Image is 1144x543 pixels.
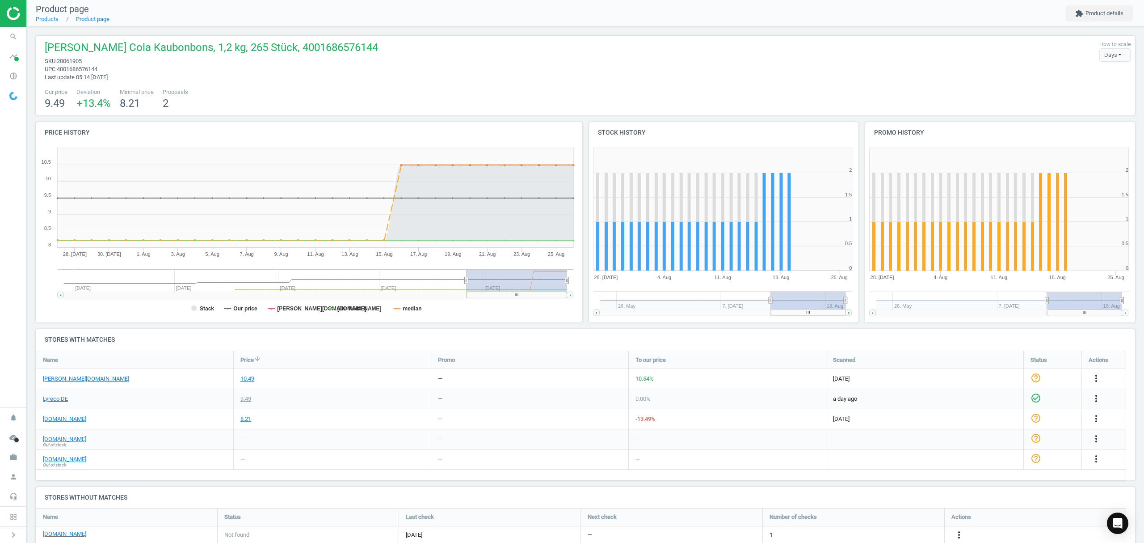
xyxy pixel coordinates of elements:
text: 8.5 [44,225,51,231]
tspan: 11. Aug [991,275,1007,280]
a: [DOMAIN_NAME] [43,415,86,423]
tspan: 13. Aug [341,251,358,257]
tspan: Our price [233,305,257,312]
button: more_vert [1091,413,1102,425]
span: Last update 05:14 [DATE] [45,74,108,81]
img: ajHJNr6hYgQAAAAASUVORK5CYII= [7,7,70,20]
span: Status [224,513,241,522]
span: 8.21 [120,97,140,110]
a: Lyreco DE [43,395,68,403]
tspan: 11. Aug [714,275,731,280]
button: more_vert [1091,454,1102,465]
i: help_outline [1030,433,1041,443]
tspan: 18. Aug [773,275,789,280]
button: more_vert [1091,373,1102,385]
i: work [5,449,22,466]
div: — [240,455,245,463]
h4: Stores without matches [36,487,1135,508]
span: — [588,531,592,539]
img: wGWNvw8QSZomAAAAABJRU5ErkJggg== [9,92,17,100]
span: Product page [36,4,89,14]
i: timeline [5,48,22,65]
tspan: 28. [DATE] [871,275,894,280]
h4: Stock history [589,122,859,143]
span: [DATE] [406,531,574,539]
tspan: 25. Aug [1108,275,1124,280]
span: Number of checks [770,513,817,522]
tspan: 7. Aug [240,251,254,257]
text: 9 [48,209,51,214]
div: — [438,395,442,403]
tspan: 4. Aug [934,275,947,280]
i: arrow_downward [254,355,261,362]
a: [DOMAIN_NAME] [43,455,86,463]
label: How to scale [1099,41,1131,48]
text: 0 [1126,265,1128,271]
tspan: 28. [DATE] [594,275,618,280]
a: [DOMAIN_NAME] [43,530,86,538]
span: 2 [163,97,168,110]
tspan: 25. Aug [831,275,848,280]
text: 2 [849,167,852,173]
text: 1.5 [1122,192,1128,197]
span: Status [1030,356,1047,364]
span: Deviation [76,88,111,96]
i: pie_chart_outlined [5,68,22,85]
tspan: 23. Aug [513,251,530,257]
tspan: 30. [DATE] [97,251,121,257]
tspan: 1. Aug [137,251,151,257]
text: 0 [849,265,852,271]
text: 0.5 [1122,241,1128,246]
span: Minimal price [120,88,154,96]
span: Out of stock [43,442,66,448]
span: 20061905 [57,58,82,64]
i: search [5,28,22,45]
span: 10.54 % [635,375,654,382]
div: — [635,455,640,463]
span: Price [240,356,254,364]
text: 10.5 [42,159,51,165]
div: — [635,435,640,443]
div: 8.21 [240,415,251,423]
tspan: [DOMAIN_NAME] [337,305,382,312]
div: — [438,455,442,463]
h4: Stores with matches [36,329,1135,350]
i: more_vert [1091,454,1102,464]
text: 1 [849,216,852,221]
tspan: [PERSON_NAME][DOMAIN_NAME] [277,305,366,312]
tspan: median [403,305,422,312]
button: extensionProduct details [1066,5,1133,21]
div: — [438,375,442,383]
h4: Price history [36,122,582,143]
span: 0.00 % [635,395,651,402]
span: 4001686576144 [57,66,97,72]
span: Actions [951,513,971,522]
i: headset_mic [5,488,22,505]
button: more_vert [1091,433,1102,445]
button: more_vert [954,530,964,541]
i: more_vert [954,530,964,540]
tspan: 5. Aug [206,251,219,257]
span: [DATE] [833,415,1017,423]
div: — [240,435,245,443]
a: Product page [76,16,109,22]
tspan: 9. Aug [274,251,288,257]
span: Not found [224,531,249,539]
i: more_vert [1091,373,1102,384]
i: person [5,468,22,485]
span: [DATE] [833,375,1017,383]
tspan: 28. [DATE] [63,251,87,257]
i: cloud_done [5,429,22,446]
tspan: 4. Aug [657,275,671,280]
span: Proposals [163,88,188,96]
span: +13.4 % [76,97,111,110]
tspan: Stack [200,305,214,312]
tspan: 18. Aug [1049,275,1066,280]
text: 0.5 [845,241,852,246]
tspan: 3. Aug [171,251,185,257]
tspan: 21. Aug [479,251,496,257]
text: 1.5 [845,192,852,197]
a: [PERSON_NAME][DOMAIN_NAME] [43,375,129,383]
tspan: 11. Aug [307,251,324,257]
text: 1 [1126,216,1128,221]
